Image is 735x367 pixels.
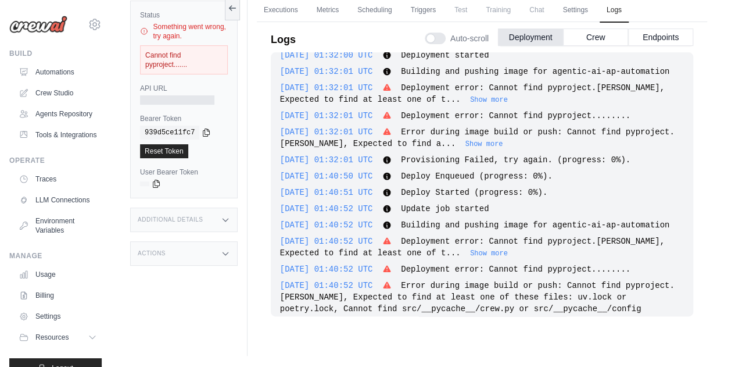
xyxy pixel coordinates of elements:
[14,63,102,81] a: Automations
[14,307,102,326] a: Settings
[9,49,102,58] div: Build
[140,45,228,74] div: Cannot find pyproject.......
[280,172,373,181] span: [DATE] 01:40:50 UTC
[14,191,102,209] a: LLM Connections
[140,22,228,41] div: Something went wrong, try again.
[450,33,489,44] span: Auto-scroll
[401,172,552,181] span: Deploy Enqueued (progress: 0%).
[14,105,102,123] a: Agents Repository
[280,127,373,137] span: [DATE] 01:32:01 UTC
[14,84,102,102] a: Crew Studio
[628,28,693,46] button: Endpoints
[140,168,228,177] label: User Bearer Token
[470,249,508,258] button: Show more
[280,127,675,148] span: Error during image build or push: Cannot find pyproject.[PERSON_NAME], Expected to find a...
[280,111,373,120] span: [DATE] 01:32:01 UTC
[9,251,102,261] div: Manage
[140,114,228,123] label: Bearer Token
[280,155,373,165] span: [DATE] 01:32:01 UTC
[401,111,630,120] span: Deployment error: Cannot find pyproject........
[401,188,547,197] span: Deploy Started (progress: 0%).
[138,216,203,223] h3: Additional Details
[14,286,102,305] a: Billing
[498,28,563,46] button: Deployment
[14,126,102,144] a: Tools & Integrations
[280,67,373,76] span: [DATE] 01:32:01 UTC
[280,237,373,246] span: [DATE] 01:40:52 UTC
[401,67,669,76] span: Building and pushing image for agentic-ai-ap-automation
[401,220,669,230] span: Building and pushing image for agentic-ai-ap-automation
[401,204,489,213] span: Update job started
[140,10,228,20] label: Status
[138,250,166,257] h3: Actions
[280,204,373,213] span: [DATE] 01:40:52 UTC
[140,84,228,93] label: API URL
[401,265,630,274] span: Deployment error: Cannot find pyproject........
[9,16,67,33] img: Logo
[14,212,102,240] a: Environment Variables
[401,155,630,165] span: Provisioning Failed, try again. (progress: 0%).
[465,140,503,149] button: Show more
[140,126,199,140] code: 939d5ce11fc7
[280,83,665,104] span: Deployment error: Cannot find pyproject.[PERSON_NAME], Expected to find at least one of t...
[14,265,102,284] a: Usage
[35,333,69,342] span: Resources
[470,95,508,105] button: Show more
[280,220,373,230] span: [DATE] 01:40:52 UTC
[280,281,373,290] span: [DATE] 01:40:52 UTC
[280,265,373,274] span: [DATE] 01:40:52 UTC
[677,311,735,367] iframe: Chat Widget
[280,237,665,258] span: Deployment error: Cannot find pyproject.[PERSON_NAME], Expected to find at least one of t...
[140,144,188,158] a: Reset Token
[280,51,373,60] span: [DATE] 01:32:00 UTC
[285,316,322,326] button: Show less
[14,328,102,347] button: Resources
[280,188,373,197] span: [DATE] 01:40:51 UTC
[9,156,102,165] div: Operate
[14,170,102,188] a: Traces
[280,83,373,92] span: [DATE] 01:32:01 UTC
[401,51,489,60] span: Deployment started
[271,31,296,48] p: Logs
[563,28,628,46] button: Crew
[280,281,675,313] span: Error during image build or push: Cannot find pyproject.[PERSON_NAME], Expected to find at least ...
